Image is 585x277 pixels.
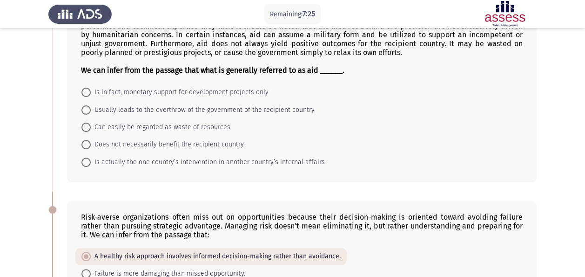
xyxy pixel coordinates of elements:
span: Is actually the one country’s intervention in another country’s internal affairs [91,157,325,168]
img: Assessment logo of ASSESS English Language Assessment (3 Module) (Ad - IB) [473,1,537,27]
div: Risk-averse organizations often miss out on opportunities because their decision-making is orient... [81,213,523,239]
span: Usually leads to the overthrow of the government of the recipient country [91,104,315,116]
span: Can easily be regarded as waste of resources [91,122,230,133]
p: Remaining: [270,8,315,20]
div: Aid provided to underdeveloped countries manifests in various ways and serves multiple purposes. ... [81,4,523,75]
img: Assess Talent Management logo [48,1,112,27]
b: We can infer from the passage that what is generally referred to as aid ______. [81,66,344,75]
span: 7:25 [303,9,315,18]
span: Does not necessarily benefit the recipient country [91,139,244,150]
span: Is in fact, monetary support for development projects only [91,87,269,98]
span: A healthy risk approach involves informed decision-making rather than avoidance. [91,251,341,262]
